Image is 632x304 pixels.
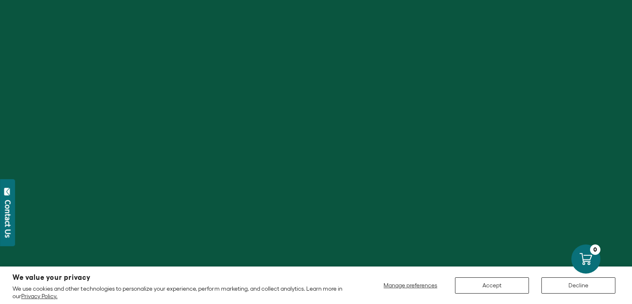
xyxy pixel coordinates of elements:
h2: We value your privacy [12,274,348,281]
button: Accept [455,277,529,294]
div: Contact Us [4,200,12,238]
button: Decline [541,277,615,294]
button: Manage preferences [379,277,443,294]
span: Manage preferences [384,282,437,289]
p: We use cookies and other technologies to personalize your experience, perform marketing, and coll... [12,285,348,300]
div: 0 [590,244,600,255]
a: Privacy Policy. [21,293,57,299]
